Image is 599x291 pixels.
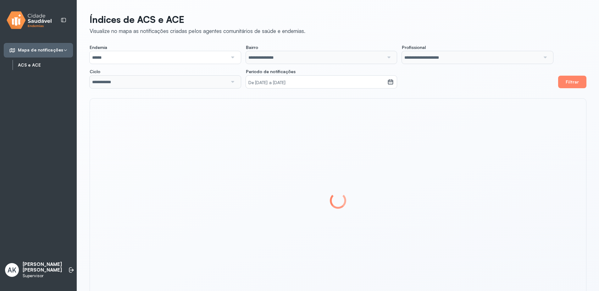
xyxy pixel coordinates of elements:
[558,76,586,88] button: Filtrar
[90,69,100,74] span: Ciclo
[402,45,426,50] span: Profissional
[23,261,62,273] p: [PERSON_NAME] [PERSON_NAME]
[8,266,16,274] span: AK
[90,45,107,50] span: Endemia
[18,62,73,68] a: ACS e ACE
[246,69,296,74] span: Período de notificações
[246,45,258,50] span: Bairro
[90,14,305,25] p: Índices de ACS e ACE
[18,61,73,69] a: ACS e ACE
[18,47,63,53] span: Mapa de notificações
[23,273,62,278] p: Supervisor
[7,10,52,30] img: logo.svg
[90,28,305,34] div: Visualize no mapa as notificações criadas pelos agentes comunitários de saúde e endemias.
[248,80,385,86] small: De [DATE] a [DATE]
